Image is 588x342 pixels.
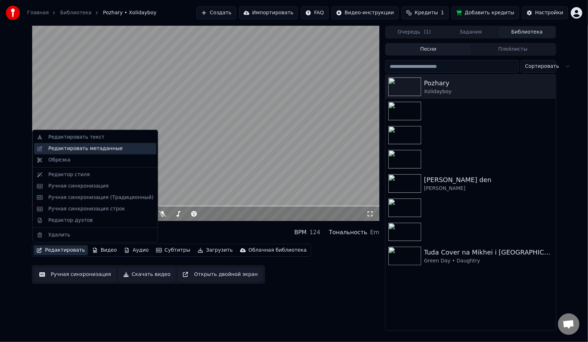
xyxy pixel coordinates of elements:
button: Библиотека [499,27,555,37]
button: Видео [89,245,120,255]
div: 124 [309,228,320,237]
div: Xolidayboy [32,234,60,241]
span: Pozhary • Xolidayboy [103,9,156,16]
div: Pozhary [32,224,60,234]
span: 1 [441,9,444,16]
div: BPM [294,228,307,237]
span: Кредиты [415,9,438,16]
button: Задания [443,27,499,37]
div: Em [370,228,379,237]
button: Плейлисты [470,44,555,55]
div: Green Day • Daughtry [424,257,553,265]
span: ( 1 ) [424,29,431,36]
button: Аудио [121,245,151,255]
div: [PERSON_NAME] [424,185,553,192]
div: Редактировать метаданные [48,145,123,152]
button: Импортировать [239,6,298,19]
button: Песни [386,44,471,55]
div: Tuda Cover na Mikhei i [GEOGRAPHIC_DATA] [424,247,553,257]
div: Xolidayboy [424,88,553,95]
button: FAQ [301,6,328,19]
button: Настройки [522,6,568,19]
div: Ручная синхронизация (Традиционный) [48,194,153,201]
button: Ручная синхронизация [35,268,116,281]
button: Скачать видео [119,268,175,281]
button: Открыть двойной экран [178,268,262,281]
button: Субтитры [153,245,193,255]
div: Редактор стиля [48,171,90,178]
button: Создать [196,6,236,19]
div: Редактировать текст [48,134,104,141]
a: Открытый чат [558,313,579,335]
button: Загрузить [195,245,236,255]
div: [PERSON_NAME] den [424,175,553,185]
div: Pozhary [424,78,553,88]
a: Библиотека [60,9,91,16]
a: Главная [27,9,49,16]
button: Очередь [386,27,443,37]
div: Редактор дуэтов [48,217,93,224]
div: Тональность [329,228,367,237]
div: Настройки [535,9,563,16]
div: Ручная синхронизация [48,182,109,190]
div: Обрезка [48,156,70,164]
button: Редактировать [34,245,88,255]
button: Кредиты1 [402,6,449,19]
img: youka [6,6,20,20]
div: Облачная библиотека [249,247,307,254]
div: Ручная синхронизация строк [48,205,125,212]
div: Удалить [48,231,70,238]
span: Сортировать [525,63,559,70]
button: Добавить кредиты [452,6,519,19]
button: Видео-инструкции [332,6,399,19]
nav: breadcrumb [27,9,156,16]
